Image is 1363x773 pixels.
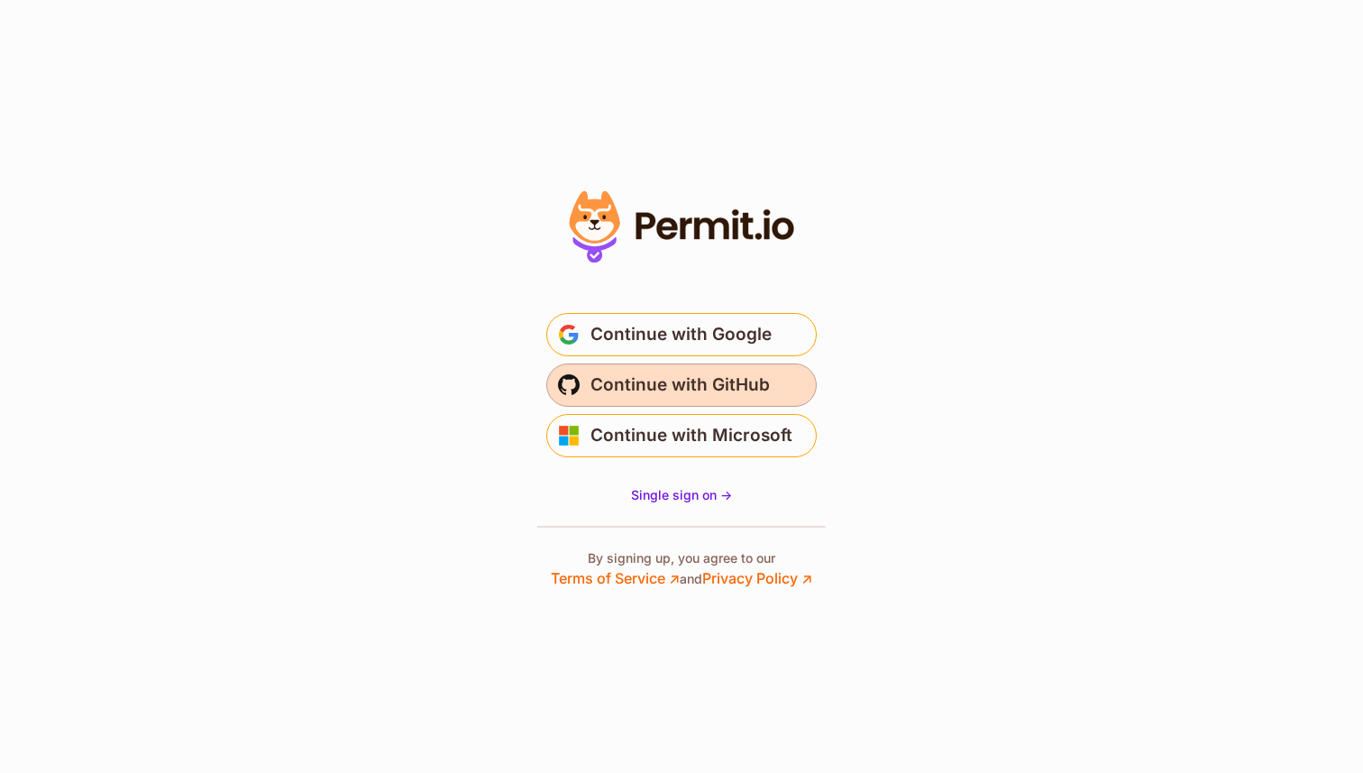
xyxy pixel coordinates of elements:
[546,313,817,356] button: Continue with Google
[551,569,680,587] a: Terms of Service ↗
[631,487,732,502] span: Single sign on ->
[590,320,772,349] span: Continue with Google
[546,414,817,457] button: Continue with Microsoft
[551,549,812,589] p: By signing up, you agree to our and
[631,486,732,504] a: Single sign on ->
[590,371,770,400] span: Continue with GitHub
[702,569,812,587] a: Privacy Policy ↗
[590,421,792,450] span: Continue with Microsoft
[546,363,817,407] button: Continue with GitHub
